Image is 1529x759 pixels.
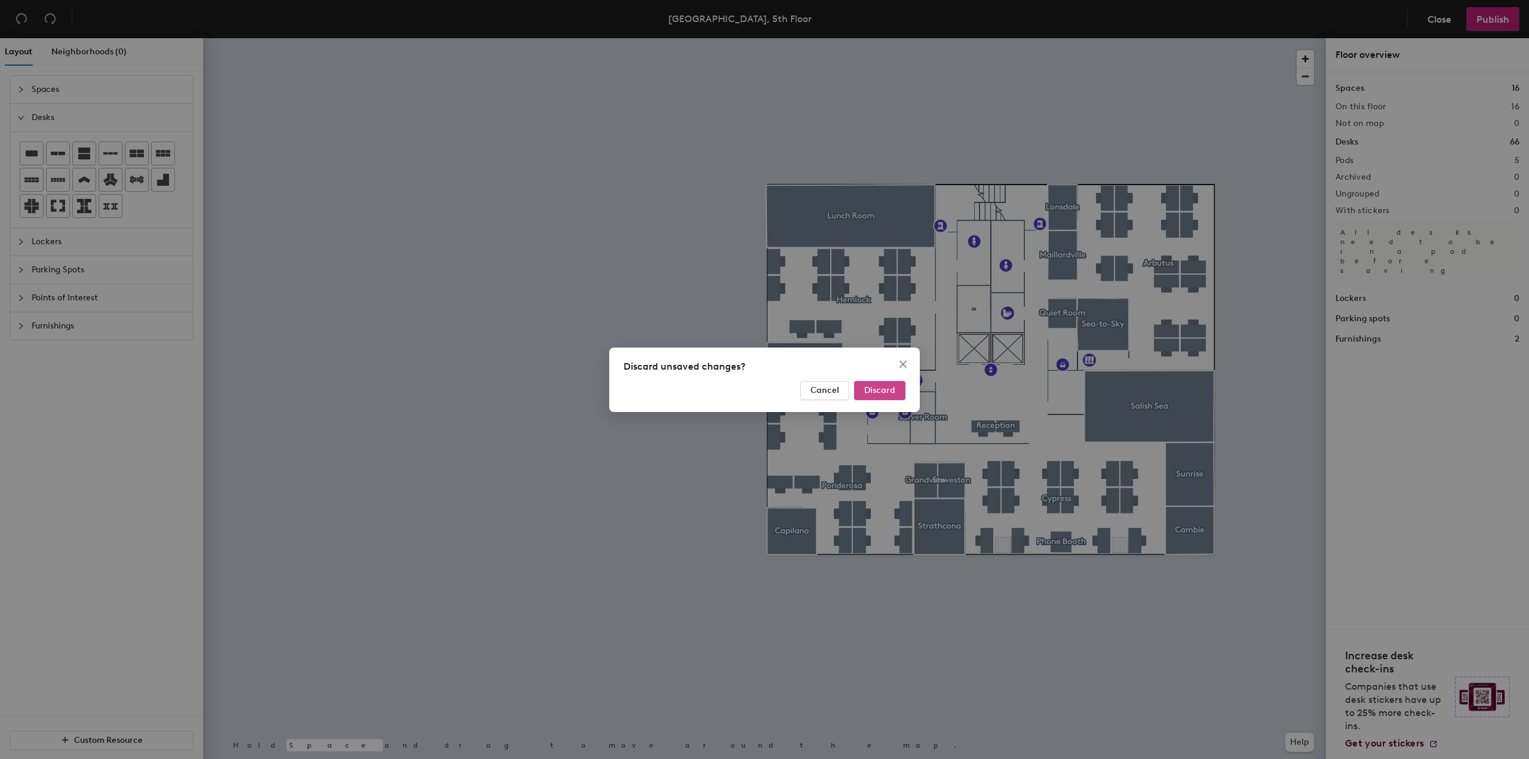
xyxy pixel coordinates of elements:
div: Discard unsaved changes? [624,359,905,374]
button: Discard [854,381,905,400]
span: Discard [864,385,895,395]
span: Cancel [810,385,839,395]
button: Close [894,355,913,374]
span: Close [894,359,913,369]
button: Cancel [800,381,849,400]
span: close [898,359,908,369]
